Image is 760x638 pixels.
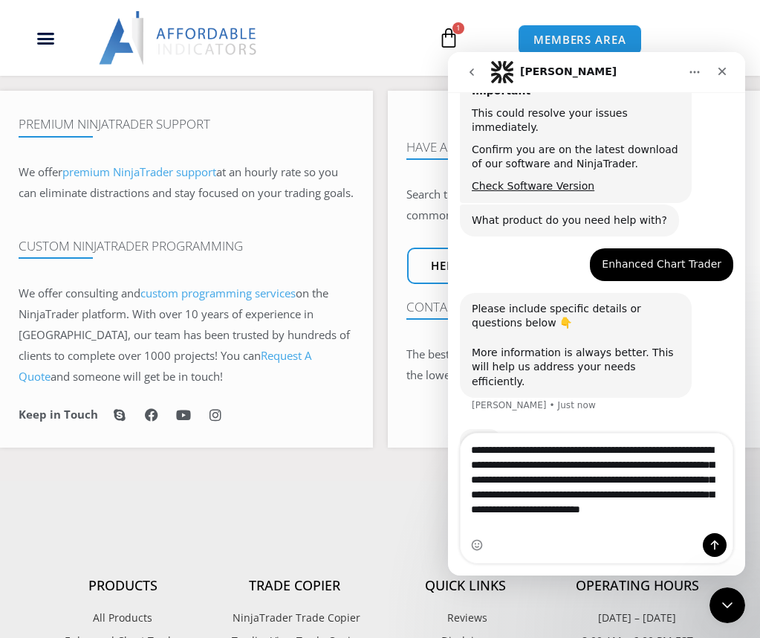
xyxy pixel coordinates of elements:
[19,164,62,179] span: We offer
[380,608,552,628] a: Reviews
[551,578,723,594] h4: Operating Hours
[8,24,83,52] div: Menu Toggle
[518,25,642,55] a: MEMBERS AREA
[37,608,209,628] a: All Products
[533,34,626,45] span: MEMBERS AREA
[19,117,354,132] h4: Premium NinjaTrader Support
[448,52,745,576] iframe: Intercom live chat
[19,164,354,200] span: at an hourly rate so you can eliminate distractions and stay focused on your trading goals.
[19,348,311,384] a: Request A Quote
[709,587,745,623] iframe: Intercom live chat
[406,344,742,386] p: The best way to can reach our is through the the help icon in the lower right-hand corner on any ...
[551,608,723,628] p: [DATE] – [DATE]
[406,300,742,315] h4: Contact Us
[416,16,481,59] a: 1
[380,578,552,594] h4: Quick Links
[19,239,354,254] h4: Custom NinjaTrader Programming
[19,286,296,300] span: We offer consulting and
[140,286,296,300] a: custom programming services
[99,11,259,65] img: LogoAI | Affordable Indicators – NinjaTrader
[431,260,510,271] span: Help center
[452,22,464,34] span: 1
[209,608,380,628] a: NinjaTrader Trade Copier
[406,140,742,155] h4: Have A Question?
[19,407,98,422] h6: Keep in Touch
[444,608,487,628] span: Reviews
[407,248,534,284] a: Help center
[406,184,742,226] p: Search through our article database for answers to most common questions from customers and visit...
[62,164,216,179] a: premium NinjaTrader support
[229,608,360,628] span: NinjaTrader Trade Copier
[19,286,350,383] span: on the NinjaTrader platform. With over 10 years of experience in [GEOGRAPHIC_DATA], our team has ...
[209,578,380,594] h4: Trade Copier
[37,578,209,594] h4: Products
[93,608,152,628] span: All Products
